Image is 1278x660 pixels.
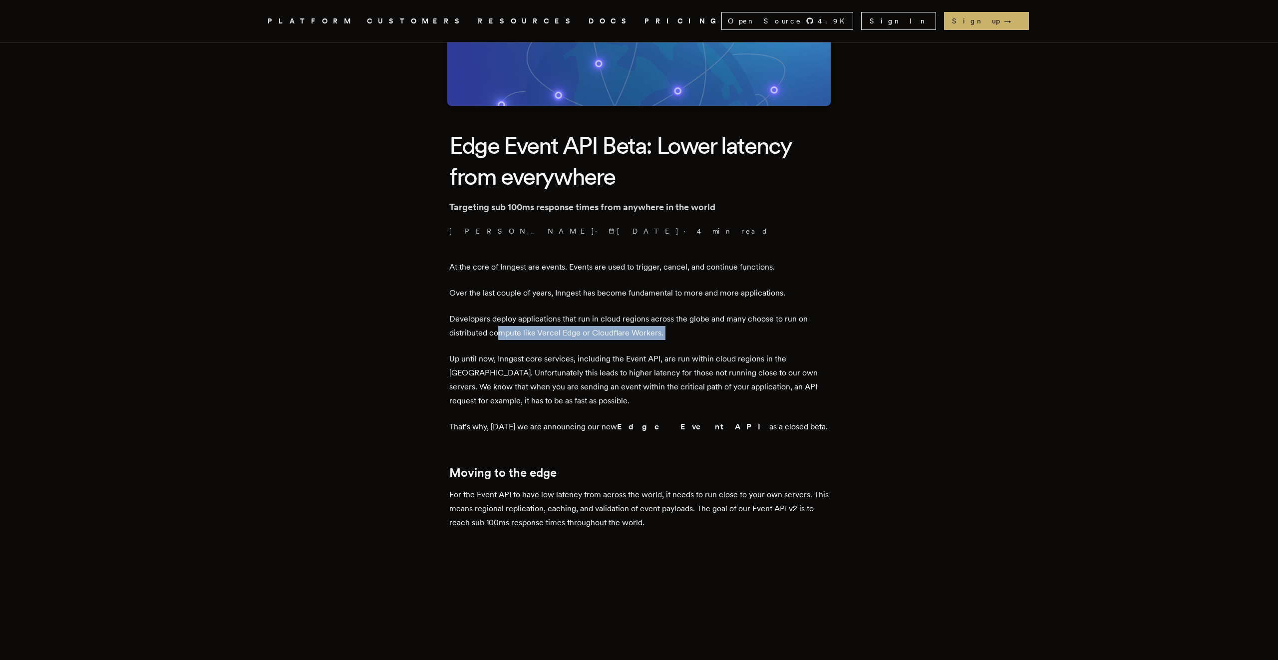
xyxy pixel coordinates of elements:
[818,16,851,26] span: 4.9 K
[449,312,829,340] p: Developers deploy applications that run in cloud regions across the globe and many choose to run ...
[367,15,466,27] a: CUSTOMERS
[589,15,633,27] a: DOCS
[697,226,768,236] span: 4 min read
[609,226,679,236] span: [DATE]
[449,466,829,480] h2: Moving to the edge
[449,260,829,274] p: At the core of Inngest are events. Events are used to trigger, cancel, and continue functions.
[449,352,829,408] p: Up until now, Inngest core services, including the Event API, are run within cloud regions in the...
[449,286,829,300] p: Over the last couple of years, Inngest has become fundamental to more and more applications.
[268,15,355,27] button: PLATFORM
[644,15,721,27] a: PRICING
[617,422,769,431] strong: Edge Event API
[728,16,802,26] span: Open Source
[449,420,829,434] p: That’s why, [DATE] we are announcing our new as a closed beta.
[944,12,1029,30] a: Sign up
[478,15,577,27] button: RESOURCES
[449,226,829,236] p: [PERSON_NAME] · ·
[449,130,829,192] h1: Edge Event API Beta: Lower latency from everywhere
[449,200,829,214] p: Targeting sub 100ms response times from anywhere in the world
[861,12,936,30] a: Sign In
[1004,16,1021,26] span: →
[449,488,829,530] p: For the Event API to have low latency from across the world, it needs to run close to your own se...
